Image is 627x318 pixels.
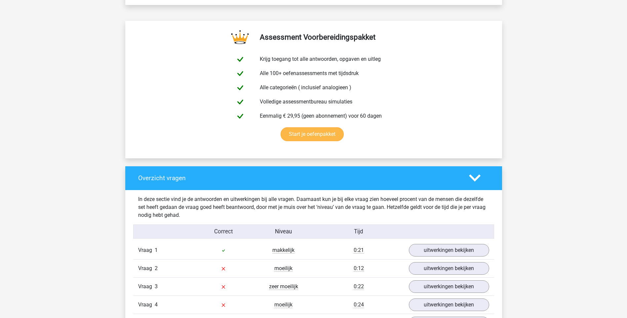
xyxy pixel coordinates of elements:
span: 0:24 [354,301,364,308]
div: Correct [193,227,254,236]
a: uitwerkingen bekijken [409,244,489,257]
div: In deze sectie vind je de antwoorden en uitwerkingen bij alle vragen. Daarnaast kun je bij elke v... [133,195,494,219]
span: Vraag [138,246,155,254]
span: makkelijk [272,247,294,254]
span: Vraag [138,301,155,309]
span: 3 [155,283,158,290]
span: 4 [155,301,158,308]
a: uitwerkingen bekijken [409,280,489,293]
a: Start je oefenpakket [281,127,344,141]
span: moeilijk [274,265,293,272]
span: 0:21 [354,247,364,254]
span: 0:22 [354,283,364,290]
span: Vraag [138,264,155,272]
span: 1 [155,247,158,253]
span: zeer moeilijk [269,283,298,290]
div: Tijd [313,227,404,236]
a: uitwerkingen bekijken [409,298,489,311]
div: Niveau [254,227,314,236]
span: 0:12 [354,265,364,272]
span: moeilijk [274,301,293,308]
h4: Overzicht vragen [138,174,459,182]
span: Vraag [138,283,155,291]
span: 2 [155,265,158,271]
a: uitwerkingen bekijken [409,262,489,275]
